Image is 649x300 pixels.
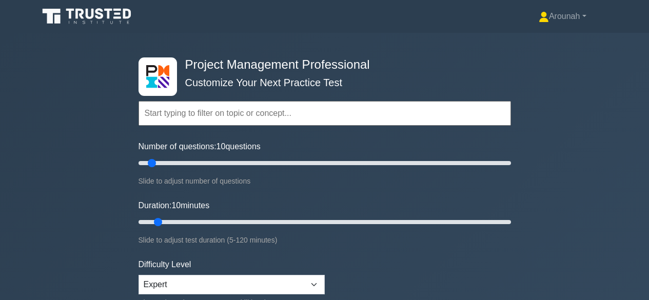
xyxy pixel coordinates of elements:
span: 10 [171,201,181,210]
input: Start typing to filter on topic or concept... [139,101,511,126]
label: Number of questions: questions [139,141,261,153]
a: Arounah [514,6,611,27]
h4: Project Management Professional [181,57,461,72]
div: Slide to adjust test duration (5-120 minutes) [139,234,511,246]
label: Difficulty Level [139,258,191,271]
span: 10 [217,142,226,151]
label: Duration: minutes [139,199,210,212]
div: Slide to adjust number of questions [139,175,511,187]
